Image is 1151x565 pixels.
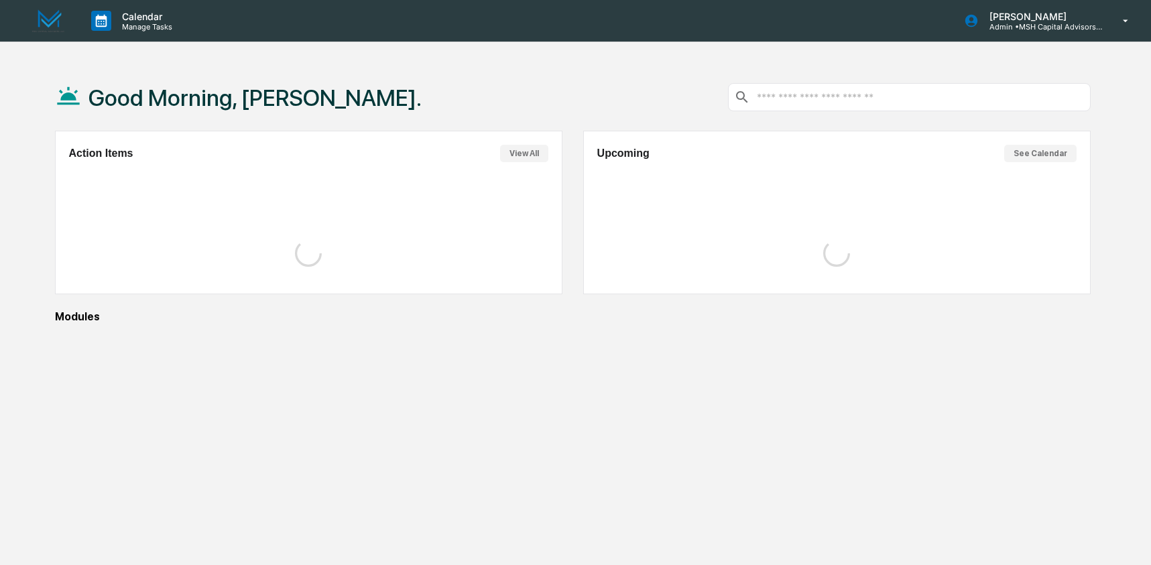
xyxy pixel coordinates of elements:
[69,147,133,160] h2: Action Items
[32,9,64,33] img: logo
[111,11,179,22] p: Calendar
[597,147,650,160] h2: Upcoming
[979,22,1103,32] p: Admin • MSH Capital Advisors LLC - RIA
[979,11,1103,22] p: [PERSON_NAME]
[55,310,1091,323] div: Modules
[111,22,179,32] p: Manage Tasks
[1004,145,1077,162] button: See Calendar
[500,145,548,162] button: View All
[88,84,422,111] h1: Good Morning, [PERSON_NAME].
